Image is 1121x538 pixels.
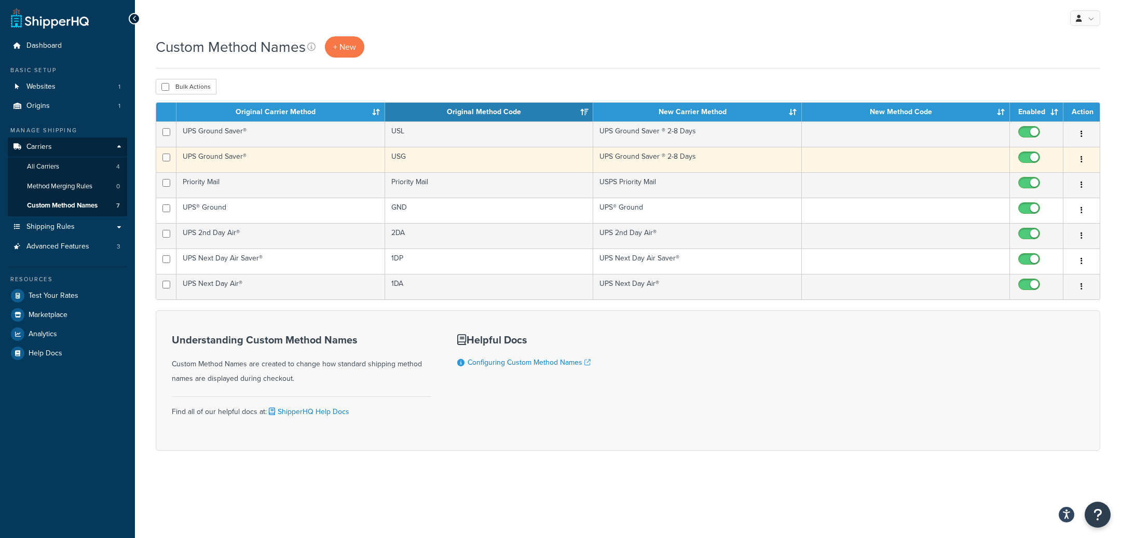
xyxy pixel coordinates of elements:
[176,121,385,147] td: UPS Ground Saver®
[8,96,127,116] a: Origins 1
[1085,502,1111,528] button: Open Resource Center
[27,162,59,171] span: All Carriers
[593,172,801,198] td: USPS Priority Mail
[8,196,127,215] li: Custom Method Names
[385,223,594,249] td: 2DA
[593,103,801,121] th: New Carrier Method: activate to sort column ascending
[593,198,801,223] td: UPS® Ground
[172,334,431,346] h3: Understanding Custom Method Names
[593,274,801,299] td: UPS Next Day Air®
[325,36,364,58] a: + New
[27,182,92,191] span: Method Merging Rules
[8,137,127,157] a: Carriers
[176,249,385,274] td: UPS Next Day Air Saver®
[8,77,127,96] a: Websites 1
[29,349,62,358] span: Help Docs
[802,103,1010,121] th: New Method Code: activate to sort column ascending
[1063,103,1100,121] th: Action
[176,172,385,198] td: Priority Mail
[176,274,385,299] td: UPS Next Day Air®
[593,147,801,172] td: UPS Ground Saver ® 2-8 Days
[27,201,98,210] span: Custom Method Names
[8,196,127,215] a: Custom Method Names 7
[176,103,385,121] th: Original Carrier Method: activate to sort column ascending
[457,334,591,346] h3: Helpful Docs
[385,249,594,274] td: 1DP
[176,198,385,223] td: UPS® Ground
[116,182,120,191] span: 0
[172,396,431,419] div: Find all of our helpful docs at:
[26,143,52,151] span: Carriers
[26,82,56,91] span: Websites
[29,311,67,320] span: Marketplace
[156,79,216,94] button: Bulk Actions
[8,126,127,135] div: Manage Shipping
[593,121,801,147] td: UPS Ground Saver ® 2-8 Days
[8,237,127,256] li: Advanced Features
[8,217,127,237] a: Shipping Rules
[118,82,120,91] span: 1
[118,102,120,111] span: 1
[8,177,127,196] a: Method Merging Rules 0
[385,274,594,299] td: 1DA
[26,102,50,111] span: Origins
[8,286,127,305] a: Test Your Rates
[8,306,127,324] a: Marketplace
[26,242,89,251] span: Advanced Features
[8,237,127,256] a: Advanced Features 3
[8,137,127,216] li: Carriers
[8,66,127,75] div: Basic Setup
[8,157,127,176] li: All Carriers
[385,172,594,198] td: Priority Mail
[385,147,594,172] td: USG
[1010,103,1063,121] th: Enabled: activate to sort column ascending
[468,357,591,368] a: Configuring Custom Method Names
[8,157,127,176] a: All Carriers 4
[156,37,306,57] h1: Custom Method Names
[8,36,127,56] a: Dashboard
[26,42,62,50] span: Dashboard
[172,334,431,386] div: Custom Method Names are created to change how standard shipping method names are displayed during...
[385,198,594,223] td: GND
[385,121,594,147] td: USL
[8,344,127,363] a: Help Docs
[385,103,594,121] th: Original Method Code: activate to sort column ascending
[8,177,127,196] li: Method Merging Rules
[8,275,127,284] div: Resources
[593,223,801,249] td: UPS 2nd Day Air®
[8,325,127,343] a: Analytics
[8,77,127,96] li: Websites
[29,330,57,339] span: Analytics
[333,41,356,53] span: + New
[176,223,385,249] td: UPS 2nd Day Air®
[116,201,120,210] span: 7
[593,249,801,274] td: UPS Next Day Air Saver®
[117,242,120,251] span: 3
[116,162,120,171] span: 4
[29,292,78,300] span: Test Your Rates
[11,8,89,29] a: ShipperHQ Home
[267,406,349,417] a: ShipperHQ Help Docs
[8,96,127,116] li: Origins
[176,147,385,172] td: UPS Ground Saver®
[26,223,75,231] span: Shipping Rules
